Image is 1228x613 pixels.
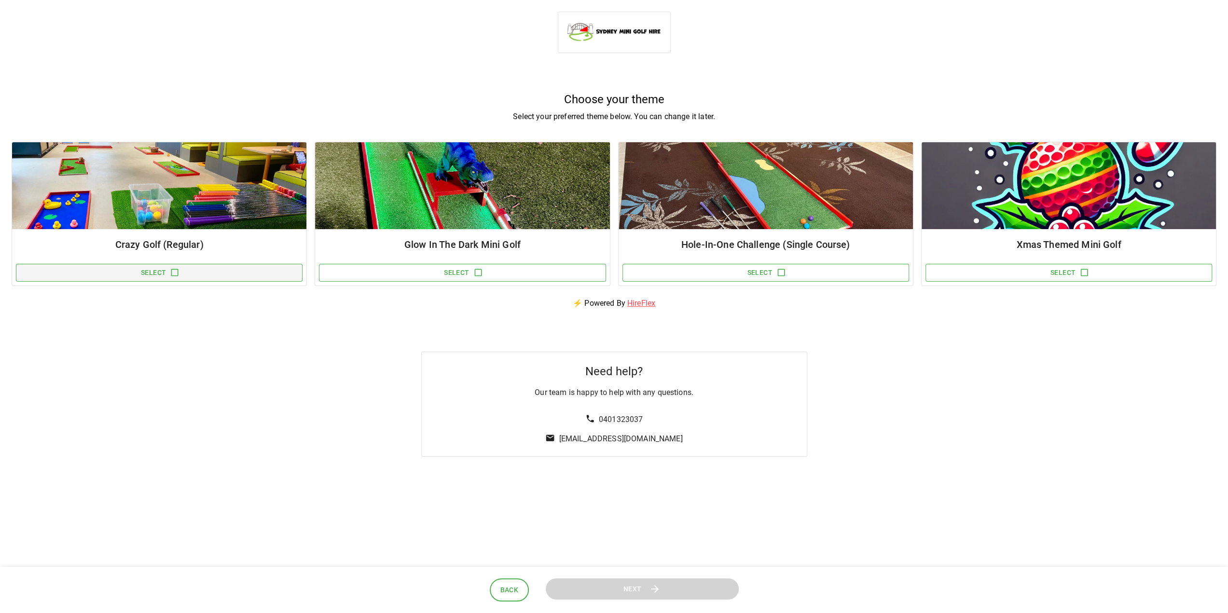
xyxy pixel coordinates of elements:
button: Back [490,578,529,602]
span: Next [623,583,642,595]
p: Our team is happy to help with any questions. [535,387,693,398]
h5: Choose your theme [12,92,1216,107]
h6: Hole-In-One Challenge (Single Course) [626,237,905,252]
button: Select [622,264,909,282]
button: Select [319,264,606,282]
h6: Crazy Golf (Regular) [20,237,299,252]
button: Select [16,264,303,282]
button: Select [925,264,1212,282]
p: 0401323037 [599,414,643,425]
p: Select your preferred theme below. You can change it later. [12,111,1216,123]
img: Package [315,142,609,229]
a: HireFlex [627,299,655,308]
img: Package [922,142,1216,229]
h5: Need help? [585,364,643,379]
img: Package [619,142,913,229]
span: Back [500,584,519,596]
p: ⚡ Powered By [561,286,667,321]
h6: Xmas Themed Mini Golf [929,237,1208,252]
a: [EMAIL_ADDRESS][DOMAIN_NAME] [559,434,682,443]
button: Next [546,578,739,600]
img: Sydney Mini Golf Hire logo [566,20,662,43]
img: Package [12,142,306,229]
h6: Glow In The Dark Mini Golf [323,237,602,252]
